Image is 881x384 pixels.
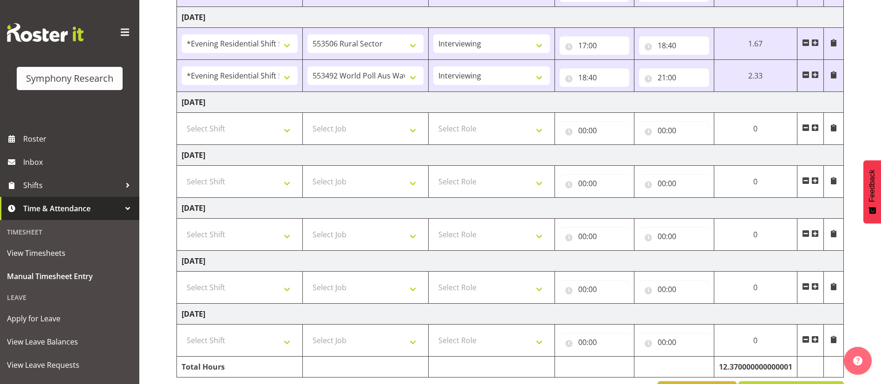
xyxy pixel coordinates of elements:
[714,272,797,304] td: 0
[177,7,844,28] td: [DATE]
[7,23,84,42] img: Rosterit website logo
[639,333,709,351] input: Click to select...
[177,145,844,166] td: [DATE]
[177,251,844,272] td: [DATE]
[714,60,797,92] td: 2.33
[23,155,135,169] span: Inbox
[23,178,121,192] span: Shifts
[23,132,135,146] span: Roster
[26,72,113,85] div: Symphony Research
[2,330,137,353] a: View Leave Balances
[560,333,630,351] input: Click to select...
[639,68,709,87] input: Click to select...
[560,68,630,87] input: Click to select...
[560,174,630,193] input: Click to select...
[2,353,137,377] a: View Leave Requests
[177,304,844,325] td: [DATE]
[714,113,797,145] td: 0
[560,36,630,55] input: Click to select...
[177,92,844,113] td: [DATE]
[2,307,137,330] a: Apply for Leave
[853,356,862,365] img: help-xxl-2.png
[560,280,630,299] input: Click to select...
[714,357,797,377] td: 12.370000000000001
[177,198,844,219] td: [DATE]
[2,288,137,307] div: Leave
[560,227,630,246] input: Click to select...
[714,325,797,357] td: 0
[7,246,132,260] span: View Timesheets
[7,312,132,325] span: Apply for Leave
[863,160,881,223] button: Feedback - Show survey
[7,358,132,372] span: View Leave Requests
[2,241,137,265] a: View Timesheets
[714,166,797,198] td: 0
[639,227,709,246] input: Click to select...
[639,280,709,299] input: Click to select...
[2,222,137,241] div: Timesheet
[868,169,876,202] span: Feedback
[177,357,303,377] td: Total Hours
[639,36,709,55] input: Click to select...
[639,174,709,193] input: Click to select...
[7,335,132,349] span: View Leave Balances
[714,219,797,251] td: 0
[23,202,121,215] span: Time & Attendance
[639,121,709,140] input: Click to select...
[560,121,630,140] input: Click to select...
[7,269,132,283] span: Manual Timesheet Entry
[714,28,797,60] td: 1.67
[2,265,137,288] a: Manual Timesheet Entry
